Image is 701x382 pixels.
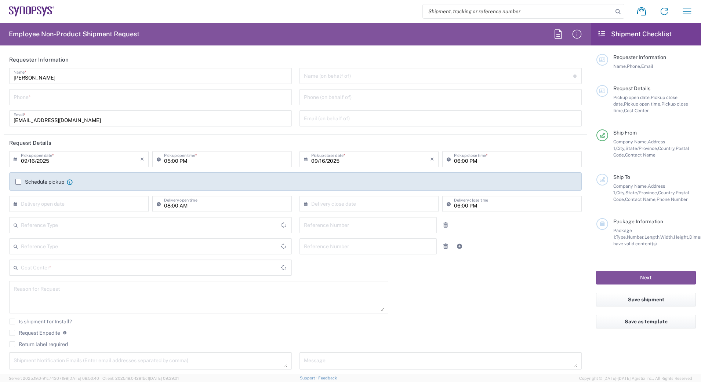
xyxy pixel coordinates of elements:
[9,30,139,38] h2: Employee Non-Product Shipment Request
[657,196,688,202] span: Phone Number
[660,234,674,240] span: Width,
[674,234,689,240] span: Height,
[440,241,451,251] a: Remove Reference
[658,146,676,151] span: Country,
[9,319,72,324] label: Is shipment for Install?
[149,376,179,381] span: [DATE] 09:39:01
[9,139,51,147] h2: Request Details
[644,234,660,240] span: Length,
[658,190,676,195] span: Country,
[596,293,696,306] button: Save shipment
[613,174,630,180] span: Ship To
[616,234,627,240] span: Type,
[423,4,613,18] input: Shipment, tracking or reference number
[625,152,655,158] span: Contact Name
[15,179,64,185] label: Schedule pickup
[440,220,451,230] a: Remove Reference
[624,108,649,113] span: Cost Center
[68,376,99,381] span: [DATE] 09:50:40
[9,376,99,381] span: Server: 2025.19.0-91c74307f99
[624,101,661,107] span: Pickup open time,
[613,139,648,144] span: Company Name,
[625,196,657,202] span: Contact Name,
[9,330,60,336] label: Request Expedite
[430,153,434,165] i: ×
[596,271,696,284] button: Next
[613,228,632,240] span: Package 1:
[9,341,68,347] label: Return label required
[613,85,650,91] span: Request Details
[627,234,644,240] span: Number,
[596,315,696,328] button: Save as template
[300,376,318,380] a: Support
[613,218,663,224] span: Package Information
[140,153,144,165] i: ×
[613,95,651,100] span: Pickup open date,
[598,30,672,38] h2: Shipment Checklist
[625,190,658,195] span: State/Province,
[454,241,465,251] a: Add Reference
[625,146,658,151] span: State/Province,
[613,183,648,189] span: Company Name,
[102,376,179,381] span: Client: 2025.19.0-129fbcf
[616,146,625,151] span: City,
[613,130,637,136] span: Ship From
[613,63,627,69] span: Name,
[318,376,337,380] a: Feedback
[579,375,692,382] span: Copyright © [DATE]-[DATE] Agistix Inc., All Rights Reserved
[616,190,625,195] span: City,
[641,63,653,69] span: Email
[613,54,666,60] span: Requester Information
[627,63,641,69] span: Phone,
[9,56,69,63] h2: Requester Information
